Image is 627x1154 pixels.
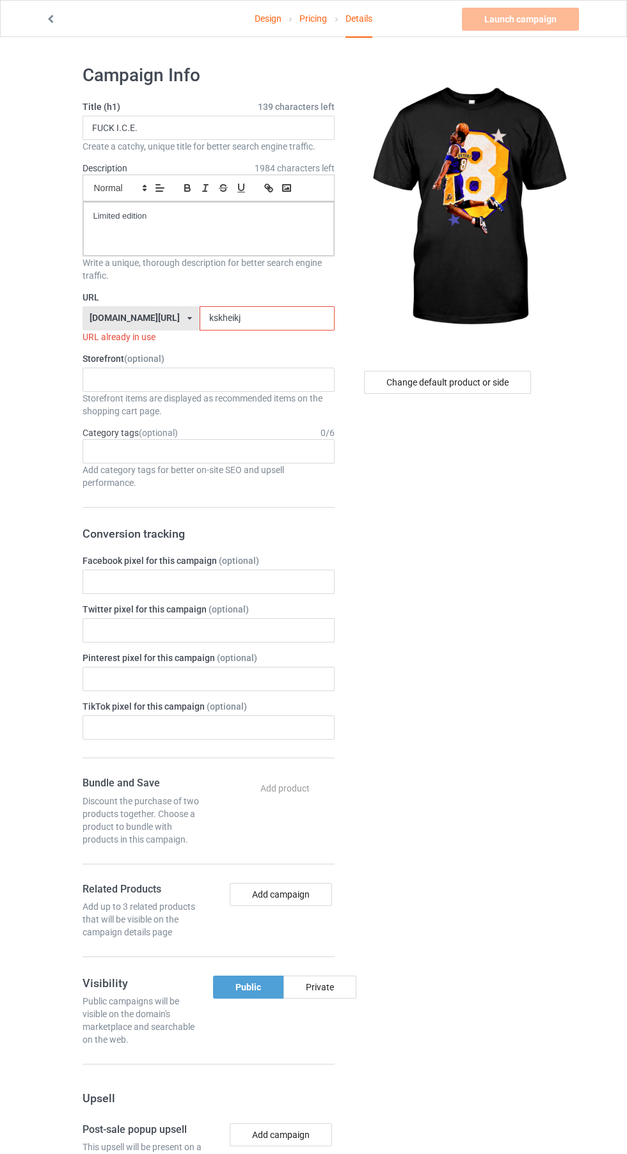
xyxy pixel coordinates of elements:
[209,604,249,614] span: (optional)
[83,331,335,343] div: URL already in use
[90,313,180,322] div: [DOMAIN_NAME][URL]
[258,100,335,113] span: 139 characters left
[83,700,335,713] label: TikTok pixel for this campaign
[83,526,335,541] h3: Conversion tracking
[321,426,335,439] div: 0 / 6
[83,883,204,896] h4: Related Products
[83,603,335,616] label: Twitter pixel for this campaign
[83,163,127,173] label: Description
[83,352,335,365] label: Storefront
[139,428,178,438] span: (optional)
[345,1,372,38] div: Details
[83,464,335,489] div: Add category tags for better on-site SEO and upsell performance.
[283,976,356,999] div: Private
[255,1,282,36] a: Design
[124,354,164,364] span: (optional)
[83,140,335,153] div: Create a catchy, unique title for better search engine traffic.
[230,1123,332,1146] button: Add campaign
[364,371,531,394] div: Change default product or side
[83,900,204,939] div: Add up to 3 related products that will be visible on the campaign details page
[83,651,335,664] label: Pinterest pixel for this campaign
[299,1,327,36] a: Pricing
[83,795,204,846] div: Discount the purchase of two products together. Choose a product to bundle with products in this ...
[83,392,335,417] div: Storefront items are displayed as recommended items on the shopping cart page.
[93,210,324,222] p: Limited edition
[217,653,257,663] span: (optional)
[207,701,247,712] span: (optional)
[219,556,259,566] span: (optional)
[230,883,332,906] button: Add campaign
[83,995,204,1046] div: Public campaigns will be visible on the domain's marketplace and searchable on the web.
[255,162,335,175] span: 1984 characters left
[213,976,283,999] div: Public
[83,777,204,790] h4: Bundle and Save
[83,64,335,87] h1: Campaign Info
[83,100,335,113] label: Title (h1)
[83,976,204,990] h3: Visibility
[83,1123,204,1137] h4: Post-sale popup upsell
[83,1091,335,1105] h3: Upsell
[83,426,178,439] label: Category tags
[83,291,335,304] label: URL
[83,554,335,567] label: Facebook pixel for this campaign
[83,256,335,282] div: Write a unique, thorough description for better search engine traffic.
